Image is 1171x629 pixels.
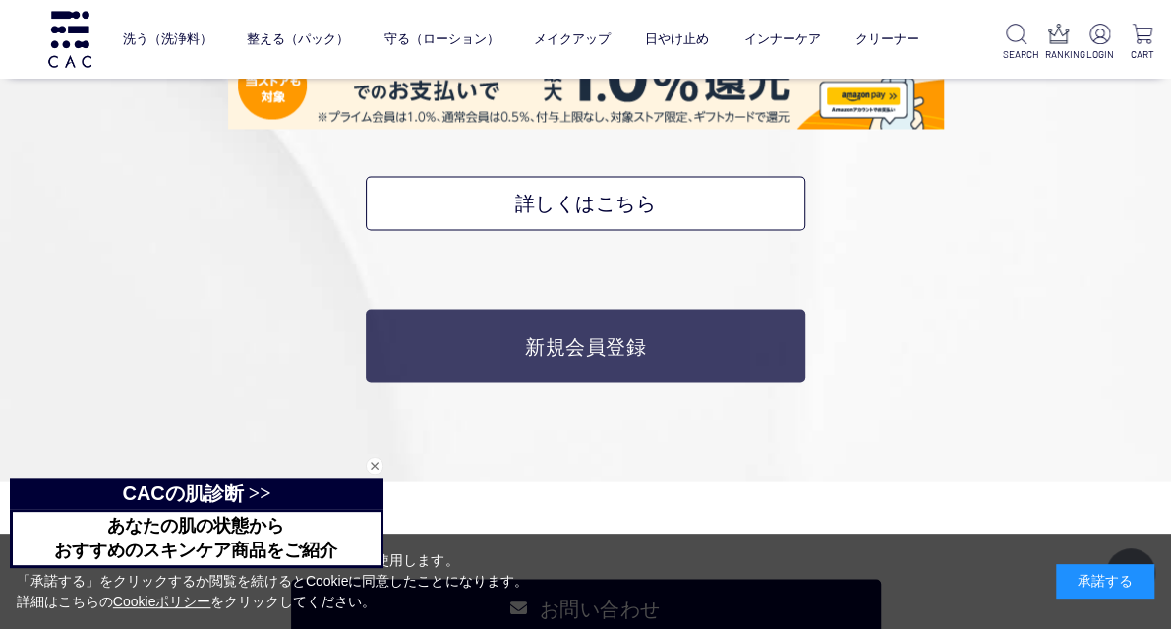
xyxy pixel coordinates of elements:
[1129,47,1155,62] p: CART
[645,16,709,62] a: 日やけ止め
[1086,24,1113,62] a: LOGIN
[384,16,499,62] a: 守る（ローション）
[17,550,528,612] div: 当サイトでは、お客様へのサービス向上のためにCookieを使用します。 「承諾する」をクリックするか閲覧を続けるとCookieに同意したことになります。 詳細はこちらの をクリックしてください。
[1045,24,1072,62] a: RANKING
[1129,24,1155,62] a: CART
[113,594,211,609] a: Cookieポリシー
[1086,47,1113,62] p: LOGIN
[1045,47,1072,62] p: RANKING
[1003,47,1029,62] p: SEARCH
[1003,24,1029,62] a: SEARCH
[1056,564,1154,599] div: 承諾する
[45,11,94,67] img: logo
[123,16,212,62] a: 洗う（洗浄料）
[247,16,349,62] a: 整える（パック）
[855,16,919,62] a: クリーナー
[366,176,805,230] a: 詳しくはこちら
[366,309,805,382] a: 新規会員登録
[744,16,821,62] a: インナーケア
[534,16,611,62] a: メイクアップ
